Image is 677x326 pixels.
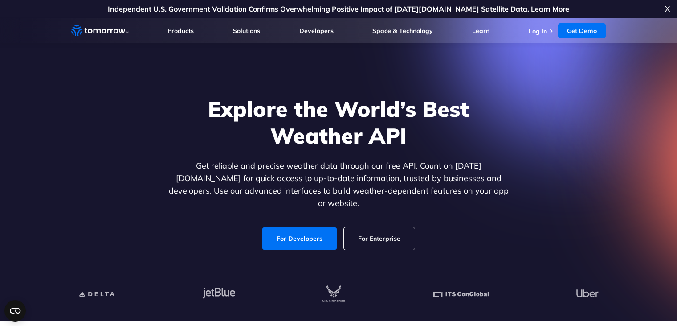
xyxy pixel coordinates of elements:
[472,27,489,35] a: Learn
[262,227,337,250] a: For Developers
[167,27,194,35] a: Products
[558,23,606,38] a: Get Demo
[4,300,26,322] button: Open CMP widget
[167,160,510,210] p: Get reliable and precise weather data through our free API. Count on [DATE][DOMAIN_NAME] for quic...
[372,27,433,35] a: Space & Technology
[233,27,260,35] a: Solutions
[344,227,415,250] a: For Enterprise
[71,24,129,37] a: Home link
[167,95,510,149] h1: Explore the World’s Best Weather API
[108,4,569,13] a: Independent U.S. Government Validation Confirms Overwhelming Positive Impact of [DATE][DOMAIN_NAM...
[529,27,547,35] a: Log In
[299,27,334,35] a: Developers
